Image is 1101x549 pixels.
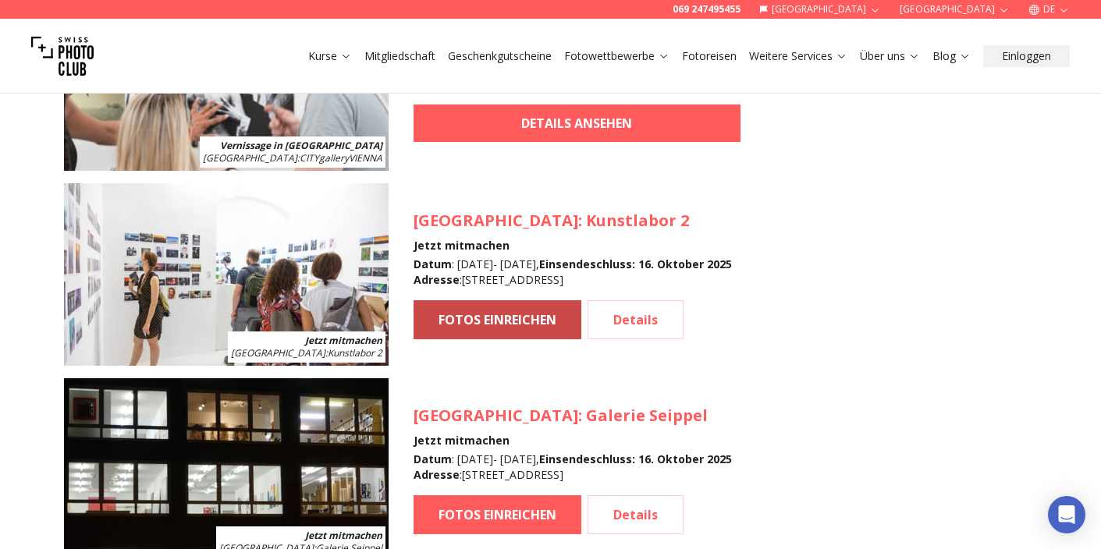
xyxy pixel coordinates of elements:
div: Open Intercom Messenger [1048,496,1085,533]
a: Fotowettbewerbe [564,48,669,64]
b: Datum [414,452,452,466]
span: [GEOGRAPHIC_DATA] [414,405,578,426]
span: : CITYgalleryVIENNA [203,151,382,165]
h4: Jetzt mitmachen [414,238,732,253]
div: : [DATE] - [DATE] , : [STREET_ADDRESS] [414,452,732,483]
b: Jetzt mitmachen [305,334,382,347]
button: Kurse [302,45,358,67]
b: Jetzt mitmachen [305,529,382,542]
button: Über uns [854,45,926,67]
div: : [DATE] - [DATE] , : [STREET_ADDRESS] [414,257,732,288]
a: 069 247495455 [673,3,741,16]
b: Adresse [414,467,460,482]
b: Datum [414,257,452,271]
span: [GEOGRAPHIC_DATA] [231,346,325,360]
a: DETAILS ANSEHEN [414,104,741,142]
b: Adresse [414,272,460,287]
b: Vernissage in [GEOGRAPHIC_DATA] [220,139,382,152]
b: Einsendeschluss : 16. Oktober 2025 [539,257,732,271]
a: Weitere Services [749,48,847,64]
a: FOTOS EINREICHEN [414,300,581,339]
button: Geschenkgutscheine [442,45,558,67]
span: : Kunstlabor 2 [231,346,382,360]
h3: : Kunstlabor 2 [414,210,732,232]
button: Blog [926,45,977,67]
span: [GEOGRAPHIC_DATA] [414,210,578,231]
span: [GEOGRAPHIC_DATA] [203,151,297,165]
b: Einsendeschluss : 16. Oktober 2025 [539,452,732,466]
a: Geschenkgutscheine [448,48,552,64]
button: Fotowettbewerbe [558,45,676,67]
h4: Jetzt mitmachen [414,433,732,448]
a: Kurse [308,48,352,64]
a: Blog [932,48,971,64]
img: SPC Photo Awards MÜNCHEN November 2025 [64,183,389,366]
a: FOTOS EINREICHEN [414,495,581,534]
button: Weitere Services [743,45,854,67]
a: Details [588,495,684,534]
button: Mitgliedschaft [358,45,442,67]
button: Einloggen [983,45,1070,67]
a: Fotoreisen [682,48,737,64]
a: Details [588,300,684,339]
a: Mitgliedschaft [364,48,435,64]
h3: : Galerie Seippel [414,405,732,427]
img: Swiss photo club [31,25,94,87]
button: Fotoreisen [676,45,743,67]
a: Über uns [860,48,920,64]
